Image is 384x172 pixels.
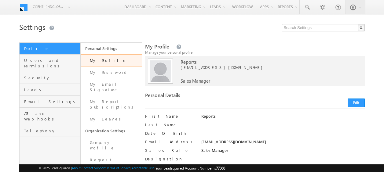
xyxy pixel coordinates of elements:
[24,87,79,92] span: Leads
[81,43,142,54] a: Personal Settings
[81,96,142,113] a: My Report Subscriptions
[81,78,142,96] a: My Email Signature
[81,54,142,66] a: My Profile
[24,58,79,69] span: Users and Permissions
[216,166,225,170] span: 77060
[145,131,196,136] label: Date Of Birth
[201,139,365,148] div: [EMAIL_ADDRESS][DOMAIN_NAME]
[145,43,169,50] span: My Profile
[145,139,196,145] label: Email Address
[181,59,357,65] span: Reports
[131,166,155,170] a: Acceptable Use
[201,113,365,122] div: Reports
[145,148,196,153] label: Sales Role
[24,128,79,134] span: Telephony
[155,166,225,170] span: Your Leadsquared Account Number is
[145,113,196,119] label: First Name
[81,66,142,78] a: My Password
[81,113,142,125] a: My Leaves
[20,125,80,137] a: Telephony
[20,96,80,108] a: Email Settings
[82,166,106,170] a: Contact Support
[81,125,142,137] a: Organization Settings
[145,156,196,162] label: Designation
[81,137,142,154] a: Company Profile
[201,156,365,165] div: -
[201,148,365,156] div: Sales Manager
[24,111,79,122] span: API and Webhooks
[33,4,65,10] span: Client - indglobal1 (77060)
[201,122,365,131] div: -
[72,166,81,170] a: About
[145,92,252,101] div: Personal Details
[20,43,80,55] a: Profile
[145,122,196,127] label: Last Name
[24,75,79,81] span: Security
[24,99,79,104] span: Email Settings
[38,165,225,171] span: © 2025 LeadSquared | | | | |
[181,65,357,70] span: [EMAIL_ADDRESS][DOMAIN_NAME]
[20,55,80,72] a: Users and Permissions
[20,72,80,84] a: Security
[20,108,80,125] a: API and Webhooks
[107,166,130,170] a: Terms of Service
[19,22,46,32] span: Settings
[24,46,79,51] span: Profile
[282,24,365,31] input: Search Settings
[348,99,365,107] button: Edit
[181,78,210,84] span: Sales Manager
[145,50,365,55] div: Manage your personal profile
[81,154,142,171] a: Request History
